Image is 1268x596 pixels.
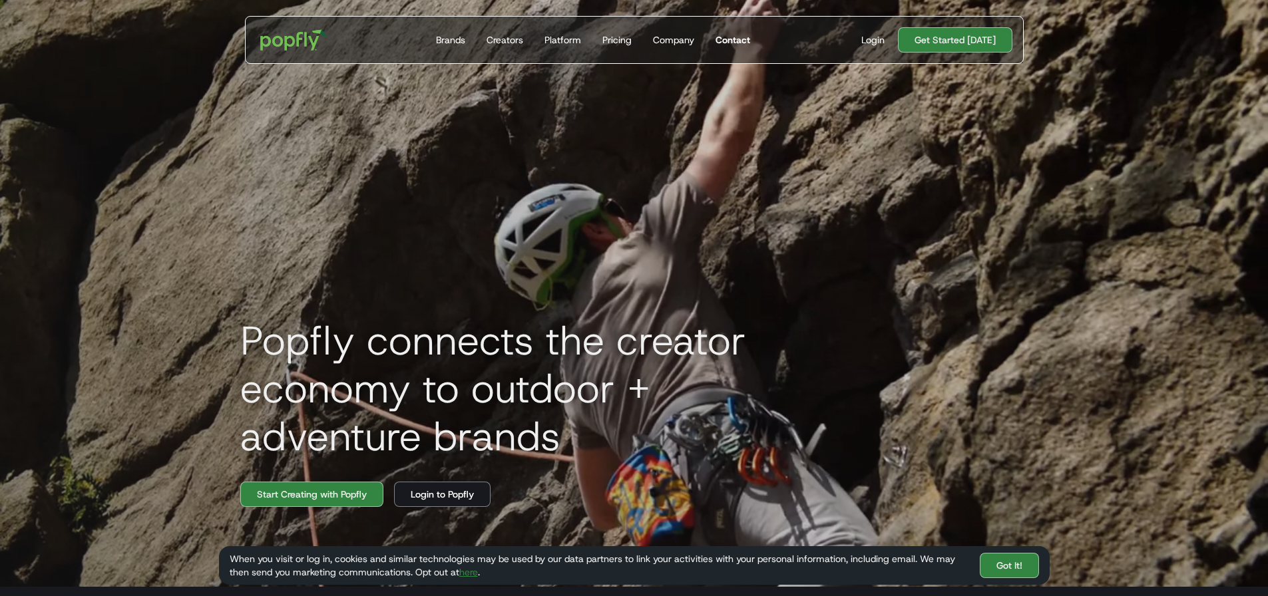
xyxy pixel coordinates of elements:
[597,17,637,63] a: Pricing
[240,482,383,507] a: Start Creating with Popfly
[394,482,491,507] a: Login to Popfly
[856,33,890,47] a: Login
[716,33,750,47] div: Contact
[436,33,465,47] div: Brands
[980,553,1039,578] a: Got It!
[898,27,1012,53] a: Get Started [DATE]
[602,33,632,47] div: Pricing
[539,17,586,63] a: Platform
[710,17,755,63] a: Contact
[251,20,337,60] a: home
[230,317,829,460] h1: Popfly connects the creator economy to outdoor + adventure brands
[487,33,523,47] div: Creators
[230,552,969,579] div: When you visit or log in, cookies and similar technologies may be used by our data partners to li...
[653,33,694,47] div: Company
[861,33,885,47] div: Login
[431,17,471,63] a: Brands
[481,17,528,63] a: Creators
[459,566,478,578] a: here
[544,33,581,47] div: Platform
[648,17,700,63] a: Company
